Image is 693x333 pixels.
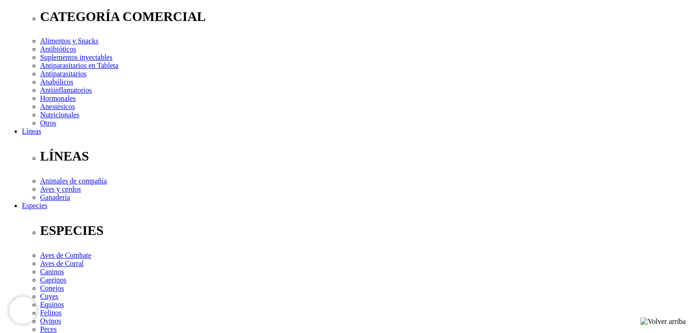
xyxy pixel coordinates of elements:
a: Anestésicos [40,103,75,110]
a: Caninos [40,268,64,276]
a: Equinos [40,301,64,308]
a: Felinos [40,309,62,317]
a: Anabólicos [40,78,73,86]
a: Animales de compañía [40,177,107,185]
img: Volver arriba [640,317,686,326]
a: Cuyes [40,292,58,300]
a: Alimentos y Snacks [40,37,98,45]
p: ESPECIES [40,223,689,238]
a: Hormonales [40,94,76,102]
a: Aves y cerdos [40,185,81,193]
a: Aves de Corral [40,260,84,267]
a: Suplementos inyectables [40,53,113,61]
p: LÍNEAS [40,149,689,164]
a: Especies [22,202,47,209]
a: Nutricionales [40,111,79,119]
a: Antiparasitarios en Tableta [40,62,118,69]
a: Conejos [40,284,64,292]
a: Caprinos [40,276,67,284]
iframe: Brevo live chat [9,297,36,324]
a: Peces [40,325,56,333]
a: Ganadería [40,193,70,201]
a: Antiparasitarios [40,70,87,78]
a: Aves de Combate [40,251,92,259]
a: Antiinflamatorios [40,86,92,94]
a: Otros [40,119,56,127]
a: Antibióticos [40,45,76,53]
a: Ovinos [40,317,61,325]
p: CATEGORÍA COMERCIAL [40,9,689,24]
a: Líneas [22,127,41,135]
